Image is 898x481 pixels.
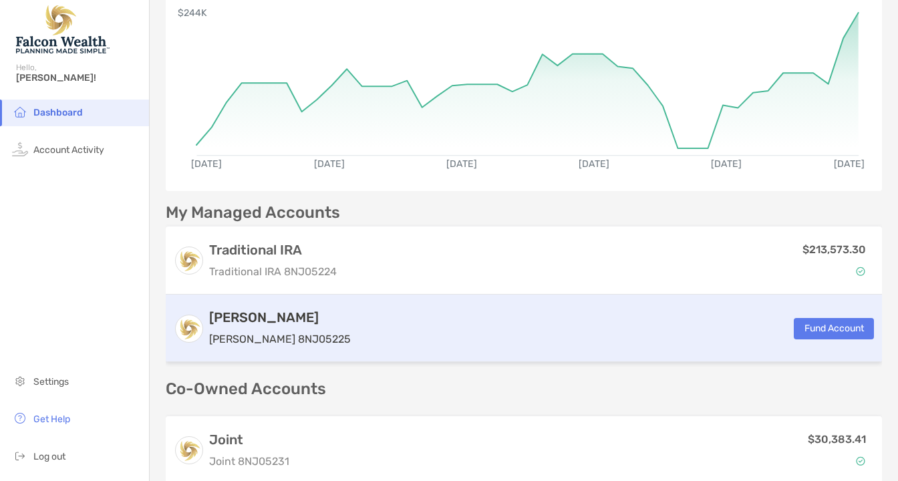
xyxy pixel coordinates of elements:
p: My Managed Accounts [166,204,340,221]
text: $244K [178,7,207,19]
p: $213,573.30 [802,241,866,258]
span: Get Help [33,414,70,425]
p: $30,383.41 [808,431,866,448]
img: settings icon [12,373,28,389]
img: household icon [12,104,28,120]
span: Settings [33,376,69,387]
p: Joint 8NJ05231 [209,453,289,470]
button: Fund Account [794,318,874,339]
img: Falcon Wealth Planning Logo [16,5,110,53]
img: logo account [176,315,202,342]
p: Co-Owned Accounts [166,381,882,397]
h3: [PERSON_NAME] [209,309,351,325]
p: Traditional IRA 8NJ05224 [209,263,337,280]
span: Dashboard [33,107,83,118]
img: get-help icon [12,410,28,426]
text: [DATE] [191,158,222,170]
p: [PERSON_NAME] 8NJ05225 [209,331,351,347]
span: [PERSON_NAME]! [16,72,141,84]
h3: Joint [209,432,289,448]
img: logo account [176,437,202,464]
text: [DATE] [579,158,609,170]
img: logo account [176,247,202,274]
text: [DATE] [314,158,345,170]
img: logout icon [12,448,28,464]
text: [DATE] [446,158,477,170]
img: Account Status icon [856,267,865,276]
h3: Traditional IRA [209,242,337,258]
span: Log out [33,451,65,462]
img: Account Status icon [856,456,865,466]
img: activity icon [12,141,28,157]
text: [DATE] [711,158,742,170]
text: [DATE] [834,158,865,170]
span: Account Activity [33,144,104,156]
